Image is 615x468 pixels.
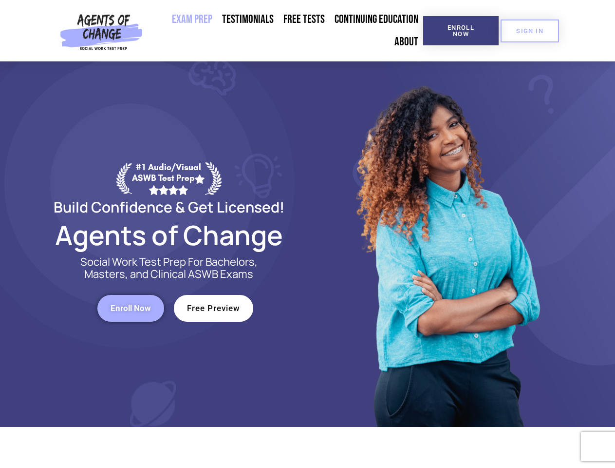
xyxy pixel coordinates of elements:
span: Enroll Now [111,304,151,312]
a: Exam Prep [167,8,217,31]
a: Enroll Now [97,295,164,322]
nav: Menu [147,8,423,53]
div: #1 Audio/Visual ASWB Test Prep [132,162,205,195]
img: Website Image 1 (1) [349,61,544,427]
a: SIGN IN [501,19,559,42]
span: SIGN IN [516,28,543,34]
a: Free Preview [174,295,253,322]
a: Testimonials [217,8,279,31]
a: Free Tests [279,8,330,31]
h2: Build Confidence & Get Licensed! [30,200,308,214]
a: Continuing Education [330,8,423,31]
span: Free Preview [187,304,240,312]
h2: Agents of Change [30,224,308,246]
p: Social Work Test Prep For Bachelors, Masters, and Clinical ASWB Exams [69,256,269,280]
a: About [390,31,423,53]
span: Enroll Now [439,24,483,37]
a: Enroll Now [423,16,499,45]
